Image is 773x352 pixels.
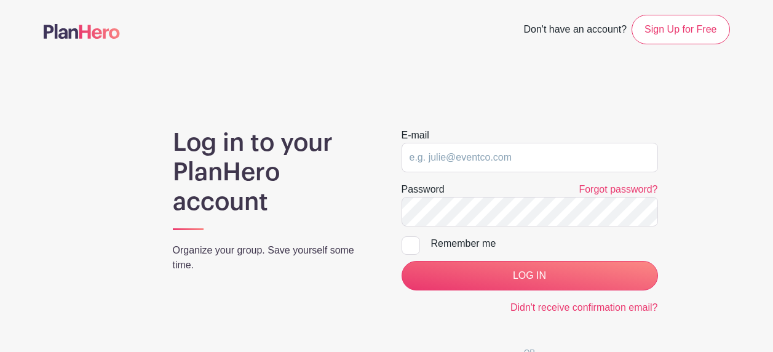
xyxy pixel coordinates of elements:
[402,128,429,143] label: E-mail
[402,261,658,290] input: LOG IN
[632,15,729,44] a: Sign Up for Free
[402,182,445,197] label: Password
[510,302,658,313] a: Didn't receive confirmation email?
[173,243,372,273] p: Organize your group. Save yourself some time.
[173,128,372,217] h1: Log in to your PlanHero account
[431,236,658,251] div: Remember me
[402,143,658,172] input: e.g. julie@eventco.com
[579,184,657,194] a: Forgot password?
[523,17,627,44] span: Don't have an account?
[44,24,120,39] img: logo-507f7623f17ff9eddc593b1ce0a138ce2505c220e1c5a4e2b4648c50719b7d32.svg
